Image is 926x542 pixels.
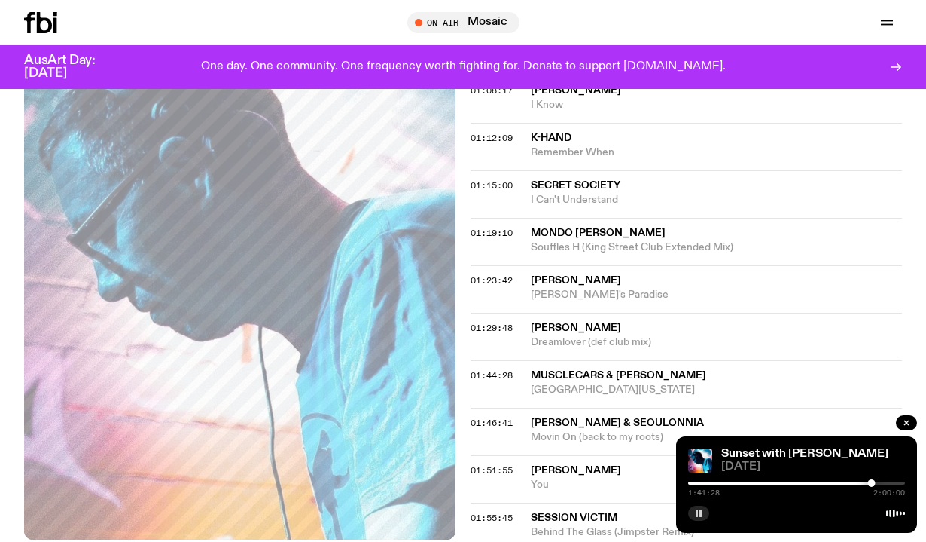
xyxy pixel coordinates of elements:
[531,193,902,207] span: I Can't Understand
[471,182,513,190] button: 01:15:00
[531,478,902,492] span: You
[471,277,513,285] button: 01:23:42
[531,85,621,96] span: [PERSON_NAME]
[531,430,902,445] span: Movin On (back to my roots)
[471,134,513,142] button: 01:12:09
[531,133,571,143] span: K-Hand
[471,84,513,96] span: 01:08:17
[471,417,513,429] span: 01:46:41
[531,275,621,286] span: [PERSON_NAME]
[531,335,902,350] span: Dreamlover (def club mix)
[471,179,513,191] span: 01:15:00
[407,12,519,33] button: On AirMosaic
[471,229,513,237] button: 01:19:10
[531,383,902,397] span: [GEOGRAPHIC_DATA][US_STATE]
[688,489,720,497] span: 1:41:28
[531,145,902,160] span: Remember When
[471,227,513,239] span: 01:19:10
[531,418,704,428] span: [PERSON_NAME] & Seoulonnia
[471,87,513,95] button: 01:08:17
[531,323,621,333] span: [PERSON_NAME]
[531,180,620,191] span: Secret Society
[531,98,902,112] span: I Know
[471,369,513,381] span: 01:44:28
[471,322,513,334] span: 01:29:48
[688,449,712,473] img: Simon Caldwell stands side on, looking downwards. He has headphones on. Behind him is a brightly ...
[531,465,621,476] span: [PERSON_NAME]
[471,324,513,332] button: 01:29:48
[471,132,513,144] span: 01:12:09
[531,370,706,381] span: Musclecars & [PERSON_NAME]
[873,489,905,497] span: 2:00:00
[721,448,888,460] a: Sunset with [PERSON_NAME]
[471,274,513,286] span: 01:23:42
[24,54,120,80] h3: AusArt Day: [DATE]
[471,464,513,476] span: 01:51:55
[531,228,666,238] span: Mondo [PERSON_NAME]
[531,525,902,540] span: Behind The Glass (Jimpster Remix)
[471,419,513,427] button: 01:46:41
[471,514,513,522] button: 01:55:45
[201,60,726,74] p: One day. One community. One frequency worth fighting for. Donate to support [DOMAIN_NAME].
[531,288,902,302] span: [PERSON_NAME]'s Paradise
[531,513,617,523] span: Session Victim
[471,467,513,475] button: 01:51:55
[471,512,513,524] span: 01:55:45
[471,372,513,380] button: 01:44:28
[531,240,902,255] span: Souffles H (King Street Club Extended Mix)
[721,461,905,473] span: [DATE]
